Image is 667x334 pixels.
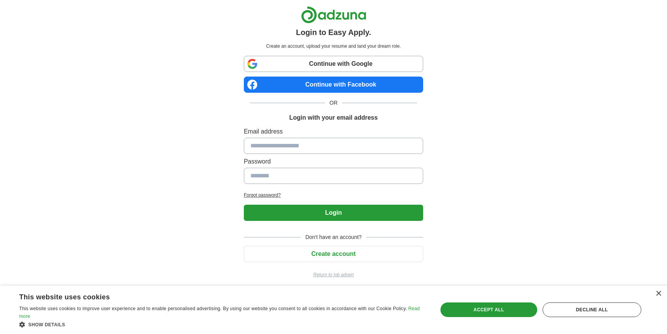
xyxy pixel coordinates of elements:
[289,113,377,122] h1: Login with your email address
[244,77,423,93] a: Continue with Facebook
[244,157,423,166] label: Password
[244,56,423,72] a: Continue with Google
[19,290,406,302] div: This website uses cookies
[19,306,407,311] span: This website uses cookies to improve user experience and to enable personalised advertising. By u...
[244,205,423,221] button: Login
[301,233,366,241] span: Don't have an account?
[244,246,423,262] button: Create account
[245,43,422,50] p: Create an account, upload your resume and land your dream role.
[543,302,641,317] div: Decline all
[28,322,65,327] span: Show details
[244,127,423,136] label: Email address
[655,291,661,297] div: Close
[244,192,423,199] a: Forgot password?
[296,27,371,38] h1: Login to Easy Apply.
[325,99,342,107] span: OR
[19,321,425,328] div: Show details
[301,6,366,23] img: Adzuna logo
[244,250,423,257] a: Create account
[440,302,537,317] div: Accept all
[244,271,423,278] a: Return to job advert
